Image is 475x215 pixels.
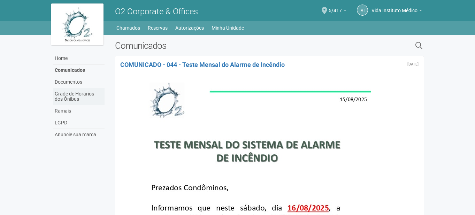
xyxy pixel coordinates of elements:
a: Documentos [53,76,105,88]
h2: Comunicados [115,40,344,51]
div: Sexta-feira, 15 de agosto de 2025 às 19:53 [407,62,419,67]
a: Chamados [116,23,140,33]
span: Vida Instituto Médico [371,1,417,13]
a: Ramais [53,105,105,117]
span: O2 Corporate & Offices [115,7,198,16]
a: LGPD [53,117,105,129]
img: logo.jpg [51,3,104,45]
span: 5/417 [329,1,342,13]
a: Minha Unidade [212,23,244,33]
a: Vida Instituto Médico [371,9,422,14]
a: Comunicados [53,64,105,76]
a: Home [53,53,105,64]
a: COMUNICADO - 044 - Teste Mensal do Alarme de Incêndio [120,61,285,68]
a: 5/417 [329,9,346,14]
a: Grade de Horários dos Ônibus [53,88,105,105]
a: VI [357,5,368,16]
a: Autorizações [175,23,204,33]
a: Reservas [148,23,168,33]
a: Anuncie sua marca [53,129,105,140]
